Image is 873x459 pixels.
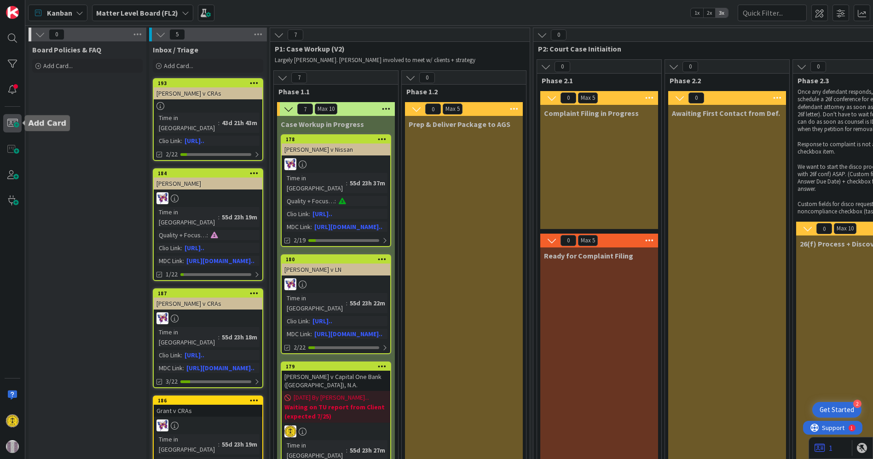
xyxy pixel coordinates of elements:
[314,330,382,338] a: [URL][DOMAIN_NAME]..
[156,256,183,266] div: MDC Link
[318,107,335,111] div: Max 10
[716,8,728,17] span: 3x
[185,351,204,359] a: [URL]..
[154,289,262,298] div: 187
[207,230,208,240] span: :
[309,209,310,219] span: :
[154,419,262,431] div: DB
[169,29,185,40] span: 5
[309,316,310,326] span: :
[153,45,198,54] span: Inbox / Triage
[156,327,218,347] div: Time in [GEOGRAPHIC_DATA]
[183,256,184,266] span: :
[544,251,633,260] span: Ready for Complaint Filing
[284,316,309,326] div: Clio Link
[425,103,441,115] span: 0
[409,120,510,129] span: Prep & Deliver Package to AGS
[286,363,390,370] div: 179
[284,173,346,193] div: Time in [GEOGRAPHIC_DATA]
[282,371,390,391] div: [PERSON_NAME] v Capital One Bank ([GEOGRAPHIC_DATA]), N.A.
[47,7,72,18] span: Kanban
[154,192,262,204] div: DB
[154,79,262,87] div: 193
[158,80,262,86] div: 193
[156,312,168,324] img: DB
[347,445,387,455] div: 55d 23h 27m
[218,439,220,449] span: :
[691,8,703,17] span: 1x
[166,377,178,386] span: 3/22
[445,107,460,111] div: Max 5
[346,445,347,455] span: :
[284,222,311,232] div: MDC Link
[156,192,168,204] img: DB
[581,96,595,100] div: Max 5
[153,288,263,388] a: 187[PERSON_NAME] v CRAsDBTime in [GEOGRAPHIC_DATA]:55d 23h 18mClio Link:[URL]..MDC Link:[URL][DOM...
[166,149,178,159] span: 2/22
[703,8,716,17] span: 2x
[542,76,650,85] span: Phase 2.1
[282,264,390,275] div: [PERSON_NAME] v LN
[282,135,390,155] div: 178[PERSON_NAME] v Nissan
[158,397,262,404] div: 186
[49,29,64,40] span: 0
[581,238,595,243] div: Max 5
[19,1,42,12] span: Support
[28,119,66,127] h5: Add Card
[281,134,391,247] a: 178[PERSON_NAME] v NissanDBTime in [GEOGRAPHIC_DATA]:55d 23h 37mQuality + Focus Level:Clio Link:[...
[286,256,390,263] div: 180
[282,143,390,155] div: [PERSON_NAME] v Nissan
[281,120,364,129] span: Case Workup in Progress
[561,235,576,246] span: 0
[670,76,778,85] span: Phase 2.2
[218,118,220,128] span: :
[551,29,567,40] span: 0
[6,440,19,453] img: avatar
[154,178,262,189] div: [PERSON_NAME]
[185,137,204,145] a: [URL]..
[153,78,263,161] a: 193[PERSON_NAME] v CRAsTime in [GEOGRAPHIC_DATA]:43d 21h 43mClio Link:[URL]..2/22
[284,209,309,219] div: Clio Link
[335,196,336,206] span: :
[220,212,260,222] div: 55d 23h 19m
[156,207,218,227] div: Time in [GEOGRAPHIC_DATA]
[154,298,262,310] div: [PERSON_NAME] v CRAs
[156,350,181,360] div: Clio Link
[154,87,262,99] div: [PERSON_NAME] v CRAs
[183,363,184,373] span: :
[220,439,260,449] div: 55d 23h 19m
[282,362,390,371] div: 179
[294,393,369,402] span: [DATE] By [PERSON_NAME]...
[154,169,262,189] div: 184[PERSON_NAME]
[284,329,311,339] div: MDC Link
[291,72,307,83] span: 7
[156,113,218,133] div: Time in [GEOGRAPHIC_DATA]
[164,62,193,70] span: Add Card...
[282,278,390,290] div: DB
[544,109,639,118] span: Complaint Filing in Progress
[312,317,332,325] a: [URL]..
[156,434,218,454] div: Time in [GEOGRAPHIC_DATA]
[156,363,183,373] div: MDC Link
[816,223,832,234] span: 0
[284,425,296,437] img: TG
[48,4,50,11] div: 1
[406,87,515,96] span: Phase 1.2
[812,402,861,418] div: Open Get Started checklist, remaining modules: 2
[43,62,73,70] span: Add Card...
[181,136,182,146] span: :
[294,343,306,352] span: 2/22
[284,293,346,313] div: Time in [GEOGRAPHIC_DATA]
[312,210,332,218] a: [URL]..
[810,61,826,72] span: 0
[281,254,391,354] a: 180[PERSON_NAME] v LNDBTime in [GEOGRAPHIC_DATA]:55d 23h 22mClio Link:[URL]..MDC Link:[URL][DOMAI...
[32,45,101,54] span: Board Policies & FAQ
[837,226,854,231] div: Max 10
[311,222,312,232] span: :
[278,87,387,96] span: Phase 1.1
[154,169,262,178] div: 184
[347,178,387,188] div: 55d 23h 37m
[166,270,178,279] span: 1/22
[220,332,260,342] div: 55d 23h 18m
[314,223,382,231] a: [URL][DOMAIN_NAME]..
